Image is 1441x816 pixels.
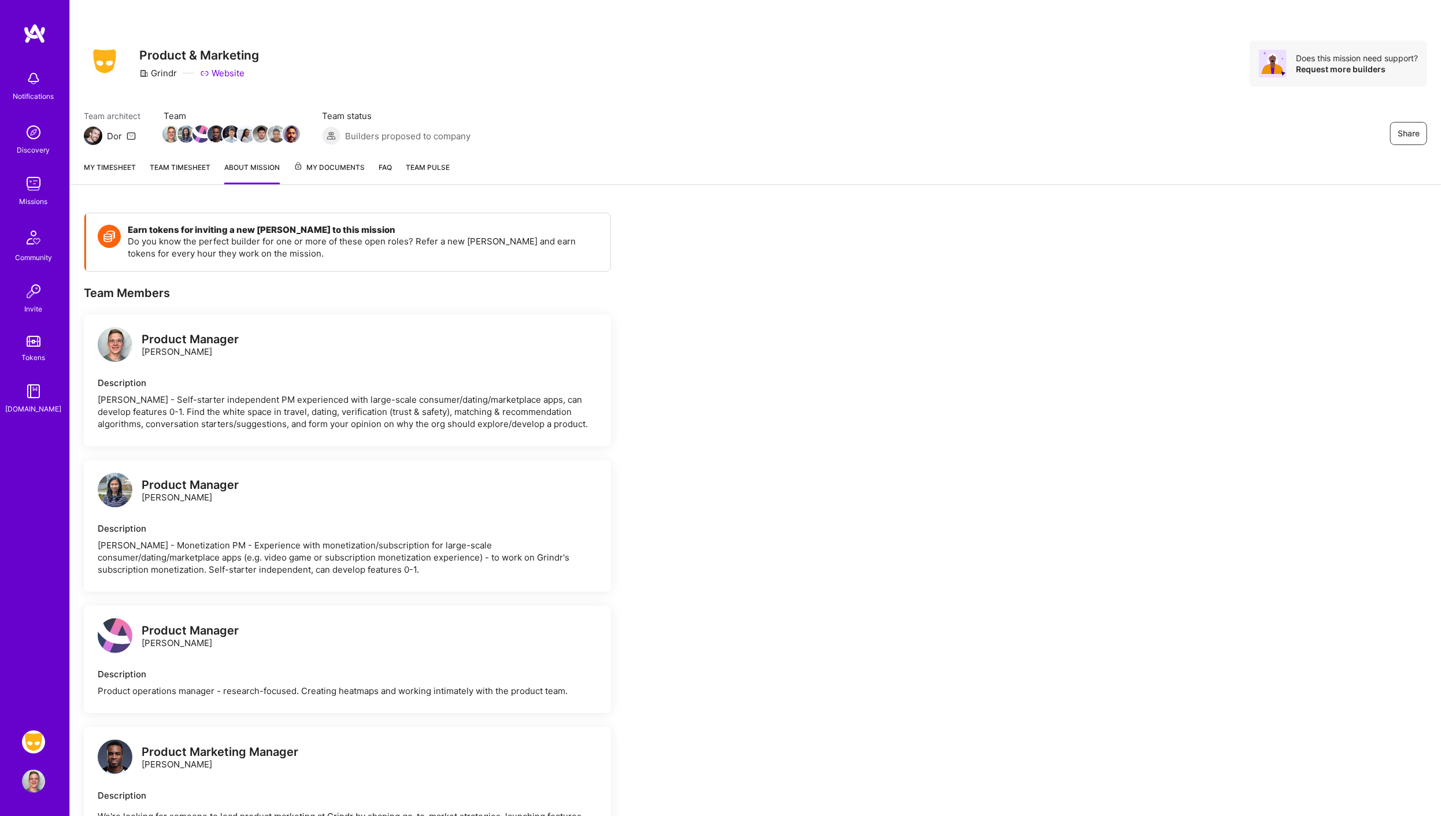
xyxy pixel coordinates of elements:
[22,172,45,195] img: teamwork
[98,377,597,389] div: Description
[20,224,47,251] img: Community
[162,125,180,143] img: Team Member Avatar
[17,144,50,156] div: Discovery
[98,473,132,510] a: logo
[127,131,136,140] i: icon Mail
[98,327,132,362] img: logo
[224,161,280,184] a: About Mission
[142,479,239,503] div: [PERSON_NAME]
[1259,50,1287,77] img: Avatar
[98,394,597,430] div: [PERSON_NAME] - Self-starter independent PM experienced with large-scale consumer/dating/marketpl...
[13,90,54,102] div: Notifications
[22,770,45,793] img: User Avatar
[19,770,48,793] a: User Avatar
[84,161,136,184] a: My timesheet
[98,225,121,248] img: Token icon
[1398,128,1420,139] span: Share
[1296,64,1418,75] div: Request more builders
[98,522,597,535] div: Description
[84,127,102,145] img: Team Architect
[84,285,611,301] div: Team Members
[142,479,239,491] div: Product Manager
[239,124,254,144] a: Team Member Avatar
[142,333,239,346] div: Product Manager
[84,110,140,122] span: Team architect
[19,730,48,754] a: Grindr: Product & Marketing
[269,124,284,144] a: Team Member Avatar
[27,336,40,347] img: tokens
[22,730,45,754] img: Grindr: Product & Marketing
[128,235,599,259] p: Do you know the perfect builder for one or more of these open roles? Refer a new [PERSON_NAME] an...
[139,67,177,79] div: Grindr
[107,130,122,142] div: Dor
[98,685,597,697] div: Product operations manager - research-focused. Creating heatmaps and working intimately with the ...
[98,618,132,656] a: logo
[294,161,365,174] span: My Documents
[98,618,132,653] img: logo
[142,746,298,758] div: Product Marketing Manager
[128,225,599,235] h4: Earn tokens for inviting a new [PERSON_NAME] to this mission
[98,327,132,365] a: logo
[1296,53,1418,64] div: Does this mission need support?
[142,625,239,637] div: Product Manager
[200,67,245,79] a: Website
[192,125,210,143] img: Team Member Avatar
[194,124,209,144] a: Team Member Avatar
[177,125,195,143] img: Team Member Avatar
[98,789,597,802] div: Description
[22,67,45,90] img: bell
[208,125,225,143] img: Team Member Avatar
[15,251,52,264] div: Community
[406,163,450,172] span: Team Pulse
[98,668,597,680] div: Description
[139,48,259,62] h3: Product & Marketing
[322,110,471,122] span: Team status
[345,130,471,142] span: Builders proposed to company
[139,69,149,78] i: icon CompanyGray
[209,124,224,144] a: Team Member Avatar
[98,740,132,774] img: logo
[142,333,239,358] div: [PERSON_NAME]
[179,124,194,144] a: Team Member Avatar
[294,161,365,184] a: My Documents
[98,539,597,576] div: [PERSON_NAME] - Monetization PM - Experience with monetization/subscription for large-scale consu...
[25,303,43,315] div: Invite
[268,125,285,143] img: Team Member Avatar
[164,124,179,144] a: Team Member Avatar
[98,473,132,507] img: logo
[22,121,45,144] img: discovery
[6,403,62,415] div: [DOMAIN_NAME]
[379,161,392,184] a: FAQ
[224,124,239,144] a: Team Member Avatar
[22,351,46,364] div: Tokens
[322,127,340,145] img: Builders proposed to company
[254,124,269,144] a: Team Member Avatar
[406,161,450,184] a: Team Pulse
[22,380,45,403] img: guide book
[20,195,48,207] div: Missions
[223,125,240,143] img: Team Member Avatar
[23,23,46,44] img: logo
[142,746,298,770] div: [PERSON_NAME]
[150,161,210,184] a: Team timesheet
[1390,122,1427,145] button: Share
[98,740,132,777] a: logo
[253,125,270,143] img: Team Member Avatar
[164,110,299,122] span: Team
[84,46,125,77] img: Company Logo
[238,125,255,143] img: Team Member Avatar
[283,125,300,143] img: Team Member Avatar
[284,124,299,144] a: Team Member Avatar
[142,625,239,649] div: [PERSON_NAME]
[22,280,45,303] img: Invite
